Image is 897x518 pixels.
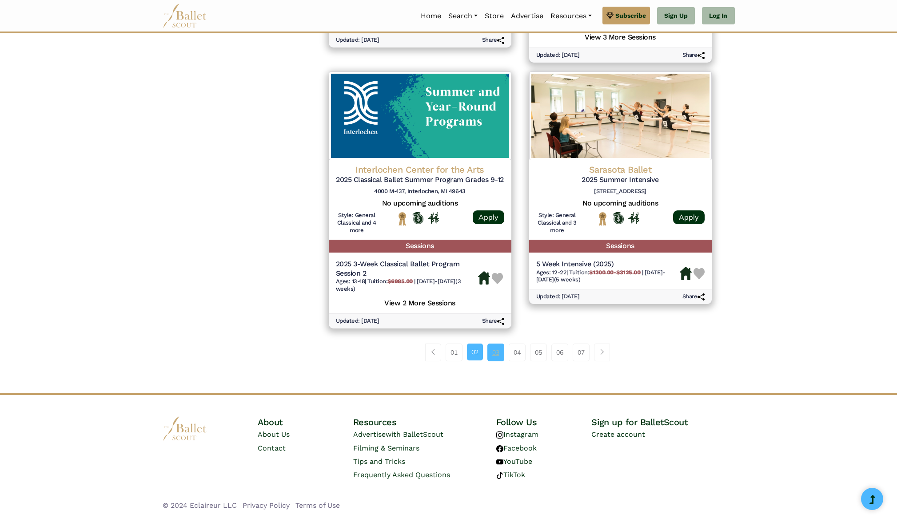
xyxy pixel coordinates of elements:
span: Tuition: [569,269,642,276]
a: TikTok [496,471,525,479]
h5: Sessions [329,240,511,253]
li: © 2024 Eclaireur LLC [163,500,237,511]
img: Housing Available [478,271,490,285]
a: Advertise [507,7,547,25]
img: gem.svg [606,11,614,20]
a: Apply [673,210,705,224]
a: Instagram [496,430,538,439]
img: National [597,212,608,225]
span: with BalletScout [386,430,443,439]
span: [DATE]-[DATE] (5 weeks) [536,269,666,283]
a: About Us [258,430,290,439]
a: 07 [573,344,590,361]
h6: Style: General Classical and 4 more [336,212,378,234]
a: Filming & Seminars [353,444,419,452]
img: tiktok logo [496,472,503,479]
h5: View 3 More Sessions [536,31,705,42]
a: 01 [446,344,462,361]
h5: Sessions [529,240,712,253]
h5: 2025 Summer Intensive [536,175,705,185]
a: Create account [591,430,645,439]
a: Frequently Asked Questions [353,471,450,479]
h6: Updated: [DATE] [536,51,580,59]
a: 02 [467,344,483,360]
a: Home [417,7,445,25]
h6: Style: General Classical and 3 more [536,212,578,234]
span: Tuition: [367,278,414,285]
a: Subscribe [602,7,650,24]
a: Apply [473,210,504,224]
h5: View 2 More Sessions [336,297,504,308]
a: Terms of Use [295,501,340,510]
h6: Share [682,51,705,59]
a: 06 [551,344,568,361]
img: logo [163,416,207,441]
h5: No upcoming auditions [536,199,705,208]
h6: | | [536,269,680,284]
h6: Share [482,317,504,325]
h6: [STREET_ADDRESS] [536,188,705,195]
h6: 4000 M-137, Interlochen, MI 49643 [336,188,504,195]
a: Resources [547,7,595,25]
a: Privacy Policy [243,501,290,510]
h4: Interlochen Center for the Arts [336,164,504,175]
h6: Share [482,36,504,44]
h5: No upcoming auditions [336,199,504,208]
a: Store [481,7,507,25]
h6: | | [336,278,478,293]
nav: Page navigation example [425,344,615,361]
a: Search [445,7,481,25]
b: $6985.00 [387,278,412,285]
h6: Share [682,293,705,301]
a: Tips and Tricks [353,457,405,466]
h6: Updated: [DATE] [336,36,379,44]
span: [DATE]-[DATE] (3 weeks) [336,278,461,292]
img: instagram logo [496,431,503,439]
h5: 2025 Classical Ballet Summer Program Grades 9-12 [336,175,504,185]
img: In Person [428,212,439,224]
h4: Follow Us [496,416,592,428]
a: Facebook [496,444,537,452]
h4: Sarasota Ballet [536,164,705,175]
a: 04 [509,344,526,361]
img: Heart [492,273,503,284]
h6: Updated: [DATE] [536,293,580,301]
span: Subscribe [615,11,646,20]
a: YouTube [496,457,532,466]
h4: About [258,416,353,428]
img: In Person [628,212,639,224]
h5: 5 Week Intensive (2025) [536,260,680,269]
img: Heart [694,268,705,279]
img: Logo [529,71,712,160]
h4: Sign up for BalletScout [591,416,734,428]
a: Sign Up [657,7,695,25]
img: Offers Scholarship [613,212,624,224]
a: 05 [530,344,547,361]
h5: 2025 3-Week Classical Ballet Program Session 2 [336,260,478,278]
b: $1300.00-$3125.00 [589,269,640,276]
img: National [397,212,408,225]
a: Advertisewith BalletScout [353,430,443,439]
img: Housing Available [680,267,692,280]
a: 03 [487,344,504,361]
img: facebook logo [496,445,503,452]
h6: Updated: [DATE] [336,317,379,325]
h4: Resources [353,416,496,428]
span: Ages: 12-22 [536,269,567,276]
a: Contact [258,444,286,452]
img: Logo [329,71,511,160]
a: Log In [702,7,734,25]
img: youtube logo [496,459,503,466]
img: Offers Scholarship [412,212,423,224]
span: Ages: 13-18 [336,278,365,285]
